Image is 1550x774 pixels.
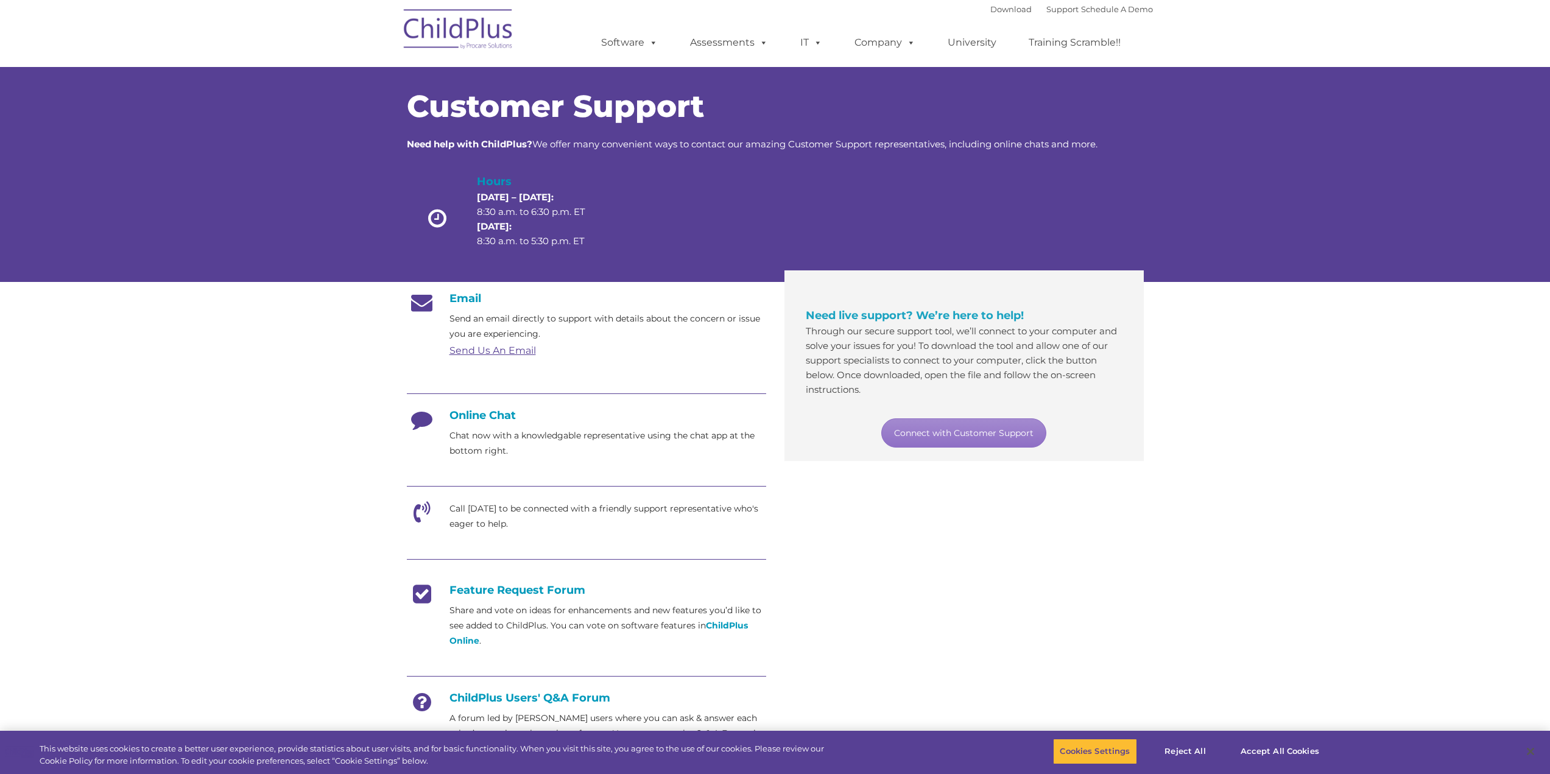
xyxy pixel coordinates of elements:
a: Connect with Customer Support [881,418,1046,448]
p: Chat now with a knowledgable representative using the chat app at the bottom right. [449,428,766,459]
p: Share and vote on ideas for enhancements and new features you’d like to see added to ChildPlus. Y... [449,603,766,649]
p: Send an email directly to support with details about the concern or issue you are experiencing. [449,311,766,342]
a: Download [990,4,1032,14]
a: University [935,30,1009,55]
a: Assessments [678,30,780,55]
p: Call [DATE] to be connected with a friendly support representative who's eager to help. [449,501,766,532]
a: Support [1046,4,1079,14]
a: IT [788,30,834,55]
a: Software [589,30,670,55]
span: We offer many convenient ways to contact our amazing Customer Support representatives, including ... [407,138,1097,150]
span: Customer Support [407,88,704,125]
h4: ChildPlus Users' Q&A Forum [407,691,766,705]
p: 8:30 a.m. to 6:30 p.m. ET 8:30 a.m. to 5:30 p.m. ET [477,190,606,248]
h4: Online Chat [407,409,766,422]
button: Close [1517,738,1544,765]
font: | [990,4,1153,14]
strong: [DATE]: [477,220,512,232]
p: Through our secure support tool, we’ll connect to your computer and solve your issues for you! To... [806,324,1122,397]
a: ChildPlus Online [449,620,748,646]
button: Reject All [1147,739,1224,764]
a: Training Scramble!! [1016,30,1133,55]
h4: Feature Request Forum [407,583,766,597]
strong: Need help with ChildPlus? [407,138,532,150]
img: ChildPlus by Procare Solutions [398,1,520,62]
span: Need live support? We’re here to help! [806,309,1024,322]
a: Send Us An Email [449,345,536,356]
button: Cookies Settings [1053,739,1136,764]
h4: Hours [477,173,606,190]
button: Accept All Cookies [1234,739,1326,764]
a: Schedule A Demo [1081,4,1153,14]
p: A forum led by [PERSON_NAME] users where you can ask & answer each other’s questions about the so... [449,711,766,756]
strong: [DATE] – [DATE]: [477,191,554,203]
div: This website uses cookies to create a better user experience, provide statistics about user visit... [40,743,853,767]
a: Company [842,30,928,55]
h4: Email [407,292,766,305]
